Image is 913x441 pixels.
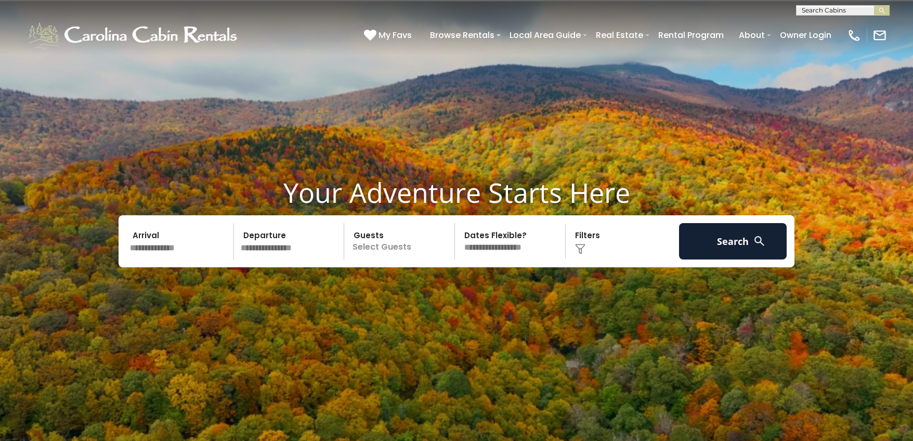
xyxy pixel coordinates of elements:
a: Real Estate [591,26,648,44]
button: Search [679,223,787,260]
a: Rental Program [653,26,729,44]
a: Local Area Guide [504,26,586,44]
img: search-regular-white.png [753,235,766,248]
span: My Favs [379,29,412,42]
h1: Your Adventure Starts Here [8,176,905,209]
img: filter--v1.png [575,244,585,254]
img: White-1-1-2.png [26,20,242,51]
a: Owner Login [775,26,837,44]
img: mail-regular-white.png [872,28,887,43]
a: Browse Rentals [425,26,500,44]
a: My Favs [364,29,414,42]
img: phone-regular-white.png [847,28,862,43]
a: About [734,26,770,44]
p: Select Guests [347,223,454,260]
